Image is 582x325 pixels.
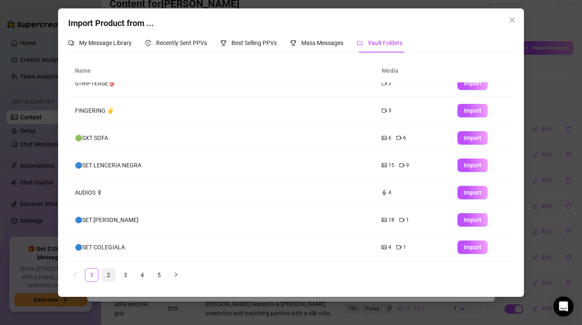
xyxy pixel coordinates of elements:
[68,40,74,46] span: comment
[68,268,82,282] li: Previous Page
[388,243,391,251] span: 4
[464,244,481,251] span: Import
[382,81,387,86] span: video-camera
[505,13,519,27] button: Close
[145,40,151,46] span: history
[403,134,406,142] span: 6
[382,245,387,250] span: picture
[388,189,391,197] span: 4
[457,240,488,254] button: Import
[464,217,481,223] span: Import
[357,40,363,46] span: folder
[388,216,394,224] span: 18
[173,272,178,277] span: right
[382,135,387,140] span: picture
[464,107,481,114] span: Import
[152,268,166,282] li: 5
[399,163,404,168] span: video-camera
[382,217,387,222] span: picture
[136,268,149,282] li: 4
[290,40,296,46] span: trophy
[505,17,519,24] span: Close
[382,108,387,113] span: video-camera
[68,59,375,82] th: Name
[68,18,154,28] span: Import Product from ...
[68,268,82,282] button: left
[68,97,375,124] td: FINGERING ✌
[68,179,375,206] td: AUDIOS 🎙
[457,104,488,117] button: Import
[457,159,488,172] button: Import
[388,161,394,169] span: 15
[85,268,98,282] li: 1
[509,17,516,24] span: close
[457,213,488,227] button: Import
[368,40,402,46] span: Vault Folders
[68,70,375,97] td: STRIPTEASE👙
[388,134,391,142] span: 6
[156,40,207,46] span: Recently Sent PPVs
[169,268,183,282] button: right
[403,243,406,251] span: 1
[68,124,375,152] td: 🟢SXT SOFA
[457,131,488,145] button: Import
[464,135,481,141] span: Import
[79,40,132,46] span: My Message Library
[119,268,132,282] li: 3
[85,269,98,281] a: 1
[464,189,481,196] span: Import
[375,59,451,82] th: Media
[136,269,149,281] a: 4
[231,40,277,46] span: Best Selling PPVs
[457,77,488,90] button: Import
[68,206,375,234] td: 🔵SET [PERSON_NAME]
[382,190,387,195] span: audio
[72,272,77,277] span: left
[464,80,481,87] span: Import
[382,163,387,168] span: picture
[388,79,391,87] span: 2
[457,186,488,199] button: Import
[153,269,165,281] a: 5
[169,268,183,282] li: Next Page
[119,269,132,281] a: 3
[102,268,115,282] li: 2
[464,162,481,169] span: Import
[68,234,375,261] td: 🔵SET COLEGIALA
[553,296,574,317] div: Open Intercom Messenger
[301,40,343,46] span: Mass Messages
[396,245,401,250] span: video-camera
[406,216,409,224] span: 1
[102,269,115,281] a: 2
[406,161,409,169] span: 9
[399,217,404,222] span: video-camera
[396,135,401,140] span: video-camera
[388,107,391,115] span: 3
[221,40,226,46] span: trophy
[68,152,375,179] td: 🔵SET LENCERIA NEGRA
